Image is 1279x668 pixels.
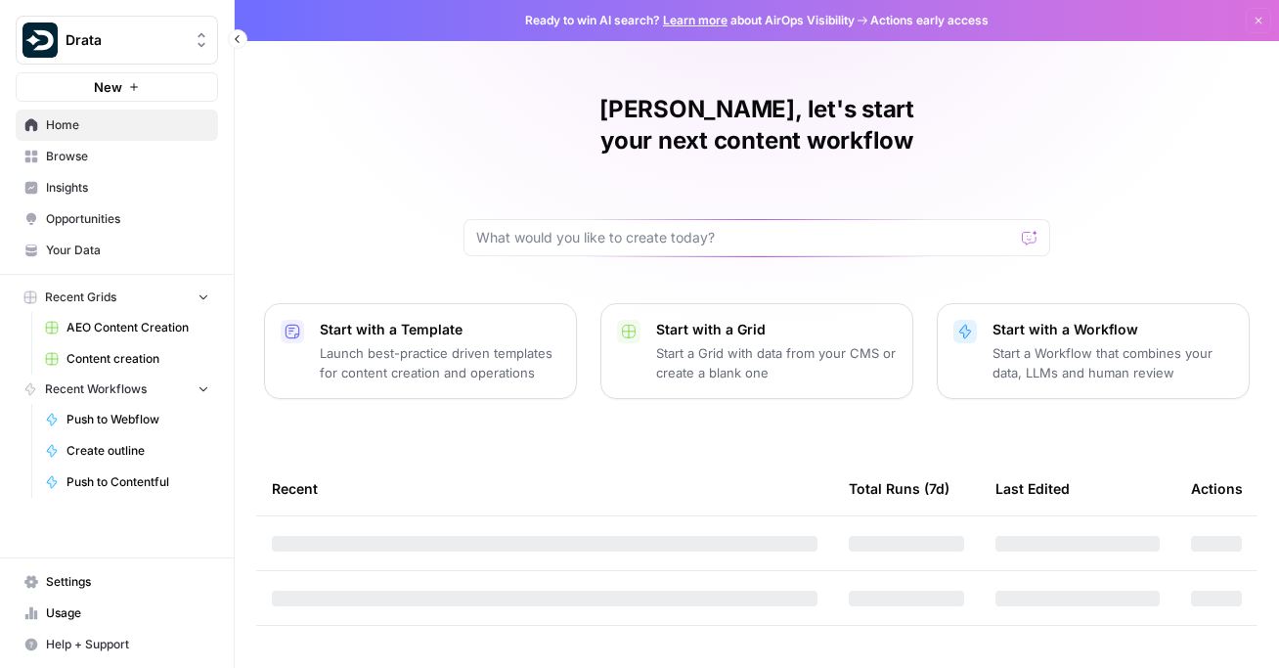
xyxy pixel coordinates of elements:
div: Actions [1191,462,1243,515]
a: Create outline [36,435,218,467]
button: Start with a WorkflowStart a Workflow that combines your data, LLMs and human review [937,303,1250,399]
a: Browse [16,141,218,172]
span: Recent Grids [45,289,116,306]
span: Recent Workflows [45,380,147,398]
div: Last Edited [995,462,1070,515]
a: Settings [16,566,218,598]
span: Actions early access [870,12,989,29]
p: Start with a Workflow [992,320,1233,339]
img: Drata Logo [22,22,58,58]
a: Content creation [36,343,218,375]
span: Ready to win AI search? about AirOps Visibility [525,12,855,29]
button: Recent Grids [16,283,218,312]
a: AEO Content Creation [36,312,218,343]
span: Push to Contentful [66,473,209,491]
span: Your Data [46,242,209,259]
span: Home [46,116,209,134]
a: Your Data [16,235,218,266]
p: Start a Grid with data from your CMS or create a blank one [656,343,897,382]
button: Workspace: Drata [16,16,218,65]
a: Usage [16,598,218,629]
button: New [16,72,218,102]
span: Browse [46,148,209,165]
button: Start with a GridStart a Grid with data from your CMS or create a blank one [600,303,913,399]
span: Create outline [66,442,209,460]
button: Recent Workflows [16,375,218,404]
a: Opportunities [16,203,218,235]
a: Learn more [663,13,728,27]
span: New [94,77,122,97]
button: Start with a TemplateLaunch best-practice driven templates for content creation and operations [264,303,577,399]
div: Recent [272,462,817,515]
p: Start a Workflow that combines your data, LLMs and human review [992,343,1233,382]
a: Home [16,110,218,141]
p: Launch best-practice driven templates for content creation and operations [320,343,560,382]
span: Insights [46,179,209,197]
span: Push to Webflow [66,411,209,428]
h1: [PERSON_NAME], let's start your next content workflow [463,94,1050,156]
a: Insights [16,172,218,203]
span: Opportunities [46,210,209,228]
input: What would you like to create today? [476,228,1014,247]
p: Start with a Template [320,320,560,339]
span: AEO Content Creation [66,319,209,336]
button: Help + Support [16,629,218,660]
a: Push to Contentful [36,467,218,498]
span: Settings [46,573,209,591]
a: Push to Webflow [36,404,218,435]
span: Help + Support [46,636,209,653]
span: Usage [46,604,209,622]
span: Content creation [66,350,209,368]
div: Total Runs (7d) [849,462,949,515]
span: Drata [66,30,184,50]
p: Start with a Grid [656,320,897,339]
